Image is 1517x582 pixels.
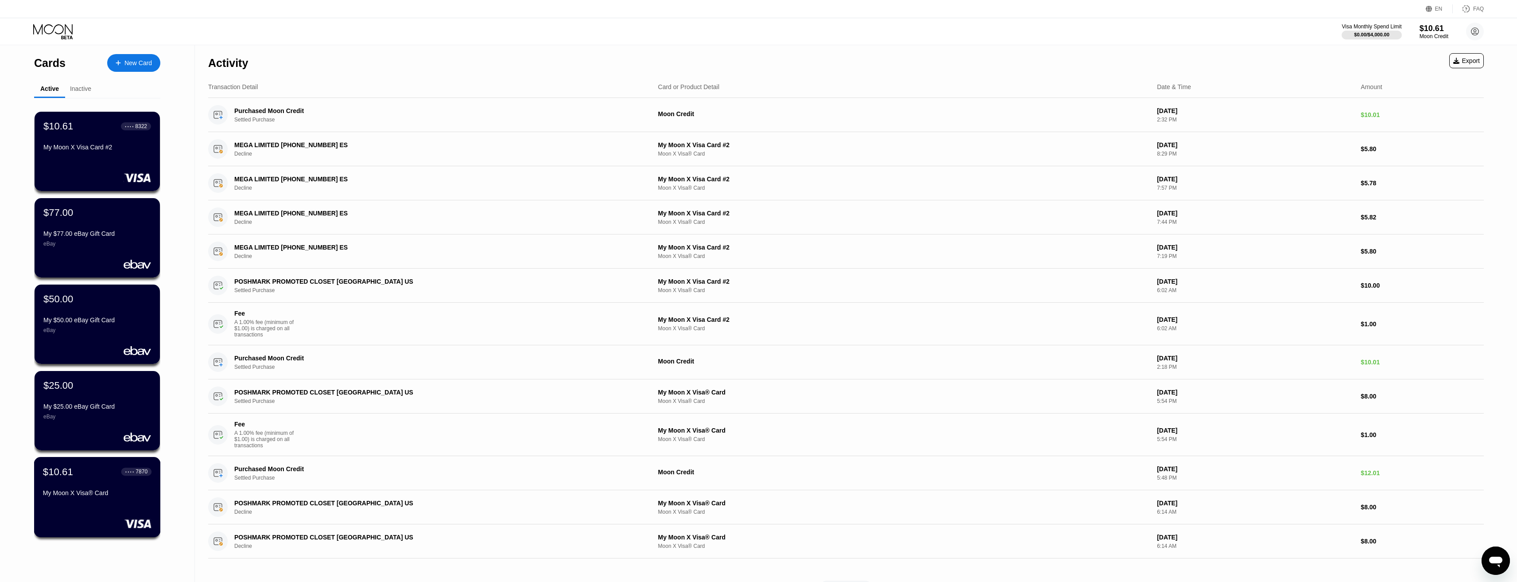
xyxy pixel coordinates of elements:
[1157,278,1354,285] div: [DATE]
[658,543,1150,549] div: Moon X Visa® Card
[234,176,605,183] div: MEGA LIMITED [PHONE_NUMBER] ES
[1157,141,1354,148] div: [DATE]
[43,489,151,496] div: My Moon X Visa® Card
[43,241,151,247] div: eBay
[658,358,1150,365] div: Moon Credit
[1157,543,1354,549] div: 6:14 AM
[1361,282,1484,289] div: $10.00
[1453,57,1480,64] div: Export
[658,185,1150,191] div: Moon X Visa® Card
[658,253,1150,259] div: Moon X Visa® Card
[43,230,151,237] div: My $77.00 eBay Gift Card
[208,98,1484,132] div: Purchased Moon CreditSettled PurchaseMoon Credit[DATE]2:32 PM$10.01
[107,54,160,72] div: New Card
[658,325,1150,332] div: Moon X Visa® Card
[234,151,633,157] div: Decline
[234,543,633,549] div: Decline
[234,287,633,293] div: Settled Purchase
[234,465,605,473] div: Purchased Moon Credit
[658,110,1150,117] div: Moon Credit
[1453,4,1484,13] div: FAQ
[234,421,296,428] div: Fee
[234,219,633,225] div: Decline
[1157,176,1354,183] div: [DATE]
[1449,53,1484,68] div: Export
[208,524,1484,559] div: POSHMARK PROMOTED CLOSET [GEOGRAPHIC_DATA] USDeclineMy Moon X Visa® CardMoon X Visa® Card[DATE]6:...
[1482,547,1510,575] iframe: Button to launch messaging window
[1157,427,1354,434] div: [DATE]
[234,475,633,481] div: Settled Purchase
[234,500,605,507] div: POSHMARK PROMOTED CLOSET [GEOGRAPHIC_DATA] US
[658,278,1150,285] div: My Moon X Visa Card #2
[1361,180,1484,187] div: $5.78
[208,57,248,70] div: Activity
[1157,107,1354,114] div: [DATE]
[1361,504,1484,511] div: $8.00
[234,398,633,404] div: Settled Purchase
[208,166,1484,200] div: MEGA LIMITED [PHONE_NUMBER] ESDeclineMy Moon X Visa Card #2Moon X Visa® Card[DATE]7:57 PM$5.78
[43,403,151,410] div: My $25.00 eBay Gift Card
[234,210,605,217] div: MEGA LIMITED [PHONE_NUMBER] ES
[1157,436,1354,442] div: 5:54 PM
[658,176,1150,183] div: My Moon X Visa Card #2
[1361,359,1484,366] div: $10.01
[43,466,73,477] div: $10.61
[35,198,160,277] div: $77.00My $77.00 eBay Gift CardeBay
[208,414,1484,456] div: FeeA 1.00% fee (minimum of $1.00) is charged on all transactionsMy Moon X Visa® CardMoon X Visa® ...
[658,83,720,90] div: Card or Product Detail
[234,389,605,396] div: POSHMARK PROMOTED CLOSET [GEOGRAPHIC_DATA] US
[1157,355,1354,362] div: [DATE]
[234,319,301,338] div: A 1.00% fee (minimum of $1.00) is charged on all transactions
[35,371,160,450] div: $25.00My $25.00 eBay Gift CardeBay
[43,327,151,333] div: eBay
[1361,248,1484,255] div: $5.80
[1157,364,1354,370] div: 2:18 PM
[1157,244,1354,251] div: [DATE]
[43,414,151,420] div: eBay
[34,57,66,70] div: Cards
[658,141,1150,148] div: My Moon X Visa Card #2
[208,132,1484,166] div: MEGA LIMITED [PHONE_NUMBER] ESDeclineMy Moon X Visa Card #2Moon X Visa® Card[DATE]8:29 PM$5.80
[43,316,151,324] div: My $50.00 eBay Gift Card
[43,121,73,132] div: $10.61
[1420,24,1448,33] div: $10.61
[208,490,1484,524] div: POSHMARK PROMOTED CLOSET [GEOGRAPHIC_DATA] USDeclineMy Moon X Visa® CardMoon X Visa® Card[DATE]6:...
[234,117,633,123] div: Settled Purchase
[1342,23,1401,39] div: Visa Monthly Spend Limit$0.00/$4,000.00
[234,364,633,370] div: Settled Purchase
[658,500,1150,507] div: My Moon X Visa® Card
[1361,320,1484,328] div: $1.00
[1157,465,1354,473] div: [DATE]
[658,389,1150,396] div: My Moon X Visa® Card
[234,355,605,362] div: Purchased Moon Credit
[1157,185,1354,191] div: 7:57 PM
[234,310,296,317] div: Fee
[1435,6,1443,12] div: EN
[658,398,1150,404] div: Moon X Visa® Card
[234,141,605,148] div: MEGA LIMITED [PHONE_NUMBER] ES
[1157,151,1354,157] div: 8:29 PM
[1157,210,1354,217] div: [DATE]
[234,509,633,515] div: Decline
[208,379,1484,414] div: POSHMARK PROMOTED CLOSET [GEOGRAPHIC_DATA] USSettled PurchaseMy Moon X Visa® CardMoon X Visa® Car...
[658,316,1150,323] div: My Moon X Visa Card #2
[1354,32,1389,37] div: $0.00 / $4,000.00
[1420,24,1448,39] div: $10.61Moon Credit
[658,534,1150,541] div: My Moon X Visa® Card
[658,219,1150,225] div: Moon X Visa® Card
[1157,253,1354,259] div: 7:19 PM
[1157,398,1354,404] div: 5:54 PM
[1473,6,1484,12] div: FAQ
[234,278,605,285] div: POSHMARK PROMOTED CLOSET [GEOGRAPHIC_DATA] US
[1361,393,1484,400] div: $8.00
[40,85,59,92] div: Active
[208,83,258,90] div: Transaction Detail
[1420,33,1448,39] div: Moon Credit
[1157,316,1354,323] div: [DATE]
[208,200,1484,234] div: MEGA LIMITED [PHONE_NUMBER] ESDeclineMy Moon X Visa Card #2Moon X Visa® Card[DATE]7:44 PM$5.82
[43,293,73,305] div: $50.00
[234,253,633,259] div: Decline
[658,244,1150,251] div: My Moon X Visa Card #2
[1342,23,1401,30] div: Visa Monthly Spend Limit
[1157,475,1354,481] div: 5:48 PM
